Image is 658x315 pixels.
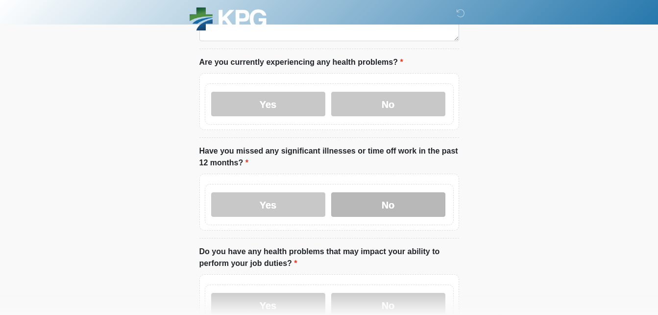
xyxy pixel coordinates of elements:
label: Yes [211,192,325,217]
label: Yes [211,92,325,116]
label: Do you have any health problems that may impact your ability to perform your job duties? [199,246,459,269]
img: KPG Healthcare Logo [190,7,267,33]
label: No [331,92,445,116]
label: Have you missed any significant illnesses or time off work in the past 12 months? [199,145,459,169]
label: No [331,192,445,217]
label: Are you currently experiencing any health problems? [199,56,403,68]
